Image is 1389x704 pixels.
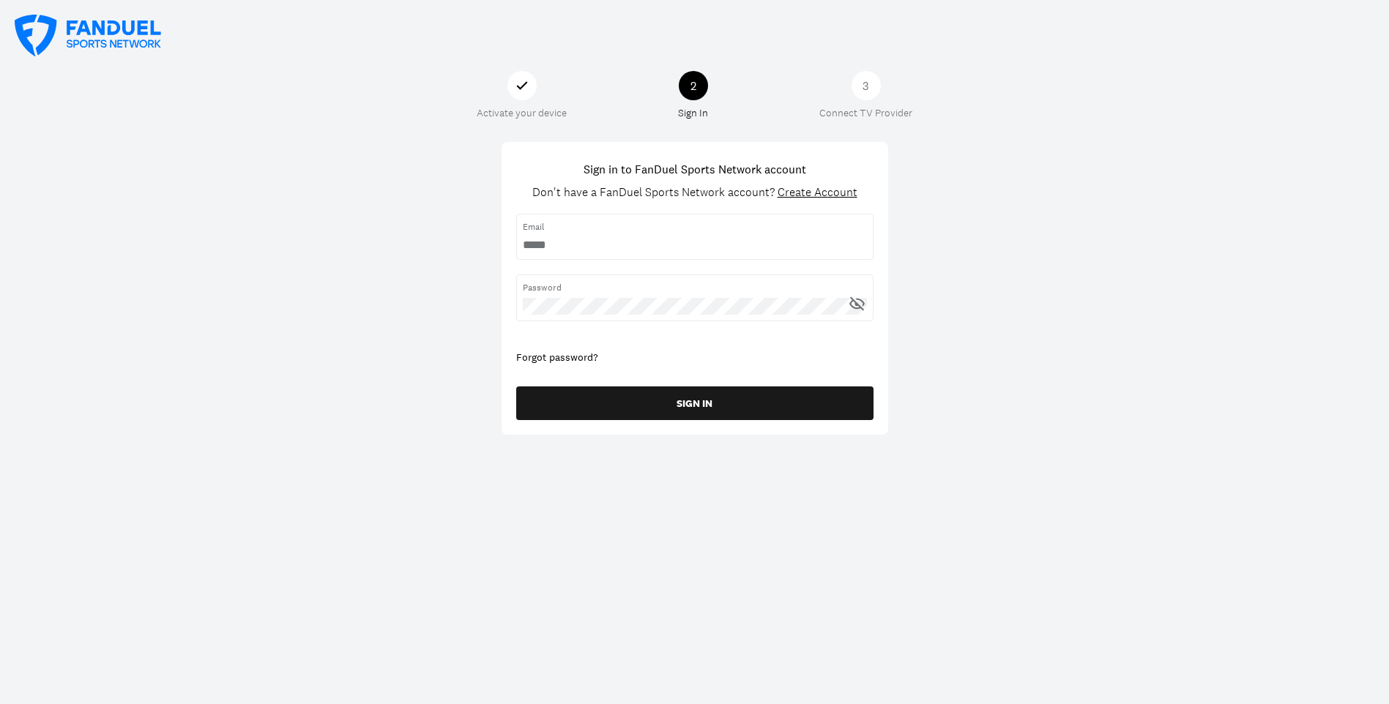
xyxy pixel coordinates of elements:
div: Don't have a FanDuel Sports Network account? [532,185,857,199]
div: Activate your device [477,108,567,120]
div: Forgot password? [516,351,874,365]
div: Connect TV Provider [819,108,912,120]
span: Password [523,281,867,294]
button: SIGN IN [516,386,874,420]
span: Create Account [778,184,857,200]
div: 2 [679,71,708,100]
span: Email [523,220,867,233]
div: Sign In [678,108,708,120]
h1: Sign in to FanDuel Sports Network account [584,160,806,178]
div: 3 [852,71,881,100]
